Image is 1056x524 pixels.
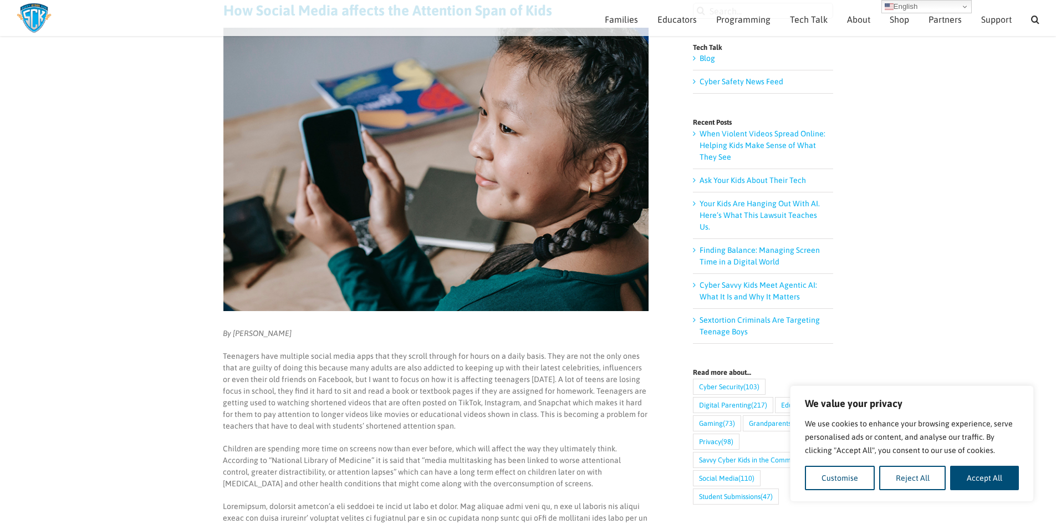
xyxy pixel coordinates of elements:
[700,281,817,301] a: Cyber Savvy Kids Meet Agentic AI: What It Is and Why It Matters
[693,415,741,431] a: Gaming (73 items)
[700,129,825,161] a: When Violent Videos Spread Online: Helping Kids Make Sense of What They See
[693,452,824,468] a: Savvy Cyber Kids in the Community (14 items)
[657,15,697,24] span: Educators
[693,369,833,376] h4: Read more about…
[890,15,909,24] span: Shop
[721,434,733,449] span: (98)
[223,443,648,490] p: Children are spending more time on screens now than ever before, which will affect the way they u...
[716,15,771,24] span: Programming
[723,416,735,431] span: (73)
[929,15,962,24] span: Partners
[738,471,754,486] span: (110)
[743,379,759,394] span: (103)
[950,466,1019,490] button: Accept All
[223,350,648,432] p: Teenagers have multiple social media apps that they scroll through for hours on a daily basis. Th...
[790,15,828,24] span: Tech Talk
[751,398,767,413] span: (217)
[17,3,52,33] img: Savvy Cyber Kids Logo
[605,15,638,24] span: Families
[700,54,715,63] a: Blog
[743,415,809,431] a: Grandparents (62 items)
[700,199,820,231] a: Your Kids Are Hanging Out With AI. Here’s What This Lawsuit Teaches Us.
[700,77,783,86] a: Cyber Safety News Feed
[805,417,1019,457] p: We use cookies to enhance your browsing experience, serve personalised ads or content, and analys...
[879,466,946,490] button: Reject All
[693,397,773,413] a: Digital Parenting (217 items)
[693,44,833,51] h4: Tech Talk
[805,466,875,490] button: Customise
[693,434,739,450] a: Privacy (98 items)
[693,489,779,505] a: Student Submissions (47 items)
[693,470,761,486] a: Social Media (110 items)
[700,176,806,185] a: Ask Your Kids About Their Tech
[693,119,833,126] h4: Recent Posts
[700,316,820,336] a: Sextortion Criminals Are Targeting Teenage Boys
[885,2,894,11] img: en
[761,489,773,504] span: (47)
[847,15,870,24] span: About
[700,246,820,266] a: Finding Balance: Managing Screen Time in a Digital World
[805,397,1019,410] p: We value your privacy
[223,329,292,338] em: By [PERSON_NAME]
[981,15,1012,24] span: Support
[693,379,766,395] a: Cyber Security (103 items)
[775,397,831,413] a: Educator (102 items)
